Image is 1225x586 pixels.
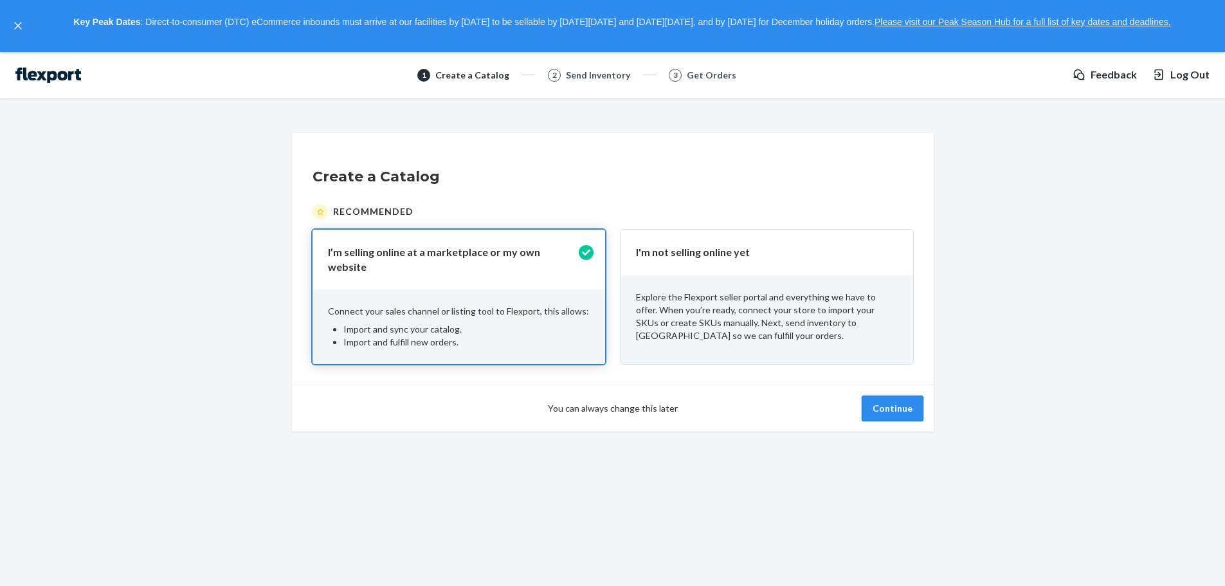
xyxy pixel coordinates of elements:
[343,324,462,334] span: Import and sync your catalog.
[548,402,678,415] span: You can always change this later
[343,336,458,347] span: Import and fulfill new orders.
[15,68,81,83] img: Flexport logo
[31,12,1213,33] p: : Direct-to-consumer (DTC) eCommerce inbounds must arrive at our facilities by [DATE] to be sella...
[1073,68,1137,82] a: Feedback
[1091,68,1137,82] span: Feedback
[875,17,1171,27] a: Please visit our Peak Season Hub for a full list of key dates and deadlines.
[333,205,413,218] span: Recommended
[435,69,509,82] div: Create a Catalog
[328,305,590,318] p: Connect your sales channel or listing tool to Flexport, this allows:
[12,19,24,32] button: close,
[552,69,557,80] span: 2
[73,17,140,27] strong: Key Peak Dates
[1170,68,1210,82] span: Log Out
[313,167,913,187] h1: Create a Catalog
[1152,68,1210,82] button: Log Out
[328,245,574,275] p: I’m selling online at a marketplace or my own website
[862,396,923,421] button: Continue
[687,69,736,82] div: Get Orders
[636,245,882,260] p: I'm not selling online yet
[673,69,678,80] span: 3
[422,69,426,80] span: 1
[566,69,630,82] div: Send Inventory
[636,291,898,342] p: Explore the Flexport seller portal and everything we have to offer. When you’re ready, connect yo...
[621,230,913,365] button: I'm not selling online yetExplore the Flexport seller portal and everything we have to offer. Whe...
[313,230,605,365] button: I’m selling online at a marketplace or my own websiteConnect your sales channel or listing tool t...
